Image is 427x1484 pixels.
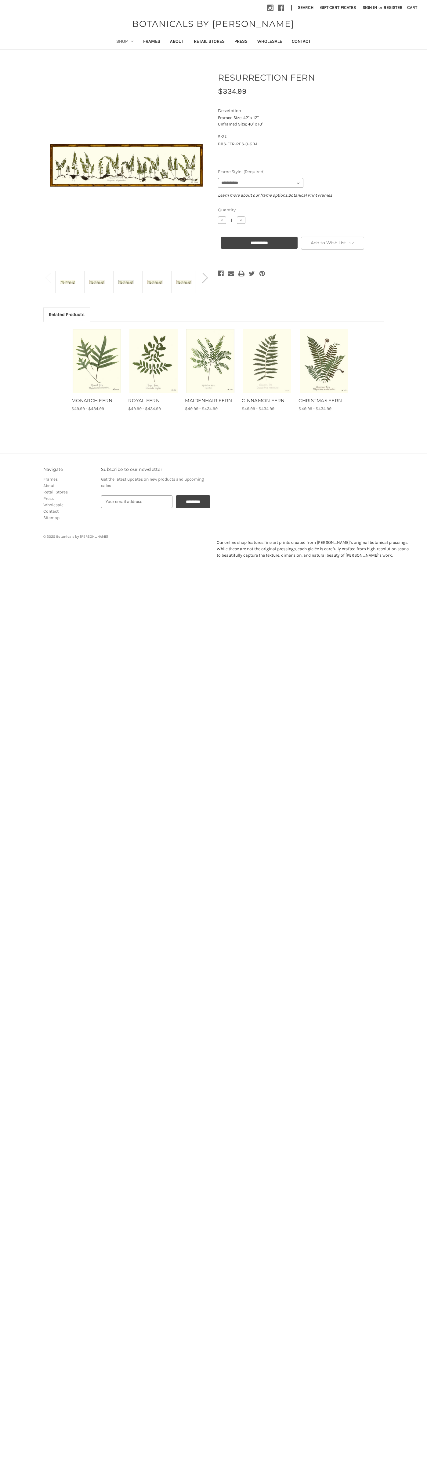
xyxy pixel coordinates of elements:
[60,272,75,292] img: Unframed
[73,329,121,393] img: Unframed
[218,115,384,127] p: Framed Size: 42" x 12" Unframed Size: 40" x 10"
[185,406,218,411] span: $49.99 - $434.99
[43,534,384,539] p: © 2025 Botanicals by [PERSON_NAME]
[242,397,292,404] a: CINNAMON FERN, Price range from $49.99 to $434.99
[217,539,412,558] p: Our online shop features fine art prints created from [PERSON_NAME]’s original botanical pressing...
[43,483,55,488] a: About
[243,329,291,393] a: CINNAMON FERN, Price range from $49.99 to $434.99
[218,108,382,114] dt: Description
[43,477,58,482] a: Frames
[242,406,275,411] span: $49.99 - $434.99
[128,397,179,404] a: ROYAL FERN, Price range from $49.99 to $434.99
[101,476,210,489] p: Get the latest updates on new products and upcoming sales
[218,207,384,213] label: Quantity:
[72,406,104,411] span: $49.99 - $434.99
[299,406,331,411] span: $49.99 - $434.99
[101,466,210,473] h3: Subscribe to our newsletter
[118,272,133,292] img: Black Frame
[378,4,383,11] span: or
[407,5,417,10] span: Cart
[128,406,161,411] span: $49.99 - $434.99
[111,35,138,49] a: Shop
[299,397,349,404] a: CHRISTMAS FERN, Price range from $49.99 to $434.99
[43,496,54,501] a: Press
[129,329,178,393] a: ROYAL FERN, Price range from $49.99 to $434.99
[42,268,54,287] button: Go to slide 2 of 2
[147,272,162,292] img: Burlewood Frame
[218,192,384,198] p: Learn more about our frame options:
[176,272,191,292] img: Gold Bamboo Frame
[43,466,95,473] h3: Navigate
[43,515,60,520] a: Sitemap
[138,35,165,49] a: Frames
[73,329,121,393] a: MONARCH FERN, Price range from $49.99 to $434.99
[301,237,364,249] a: Add to Wish List
[218,71,384,84] h1: RESURRECTION FERN
[129,329,178,393] img: Unframed
[129,17,298,30] a: BOTANICALS BY [PERSON_NAME]
[101,495,172,508] input: Your email address
[43,509,59,514] a: Contact
[43,502,63,507] a: Wholesale
[218,87,247,96] span: $334.99
[288,3,295,13] li: |
[186,329,235,393] a: MAIDENHAIR FERN, Price range from $49.99 to $434.99
[287,35,316,49] a: Contact
[218,134,382,140] dt: SKU:
[43,489,68,495] a: Retail Stores
[199,268,211,287] button: Go to slide 2 of 2
[89,272,104,292] img: Antique Gold Frame
[44,308,90,321] a: Related Products
[185,397,236,404] a: MAIDENHAIR FERN, Price range from $49.99 to $434.99
[238,269,244,278] a: Print
[252,35,287,49] a: Wholesale
[186,329,235,393] img: Unframed
[288,193,332,198] a: Botanical Print Frames
[50,65,203,266] img: Unframed
[243,329,291,393] img: Unframed
[165,35,189,49] a: About
[311,240,346,246] span: Add to Wish List
[300,329,348,393] img: Unframed
[218,169,384,175] label: Frame Style:
[244,169,265,174] small: (Required)
[230,35,252,49] a: Press
[300,329,348,393] a: CHRISTMAS FERN, Price range from $49.99 to $434.99
[189,35,230,49] a: Retail Stores
[218,141,384,147] dd: BBS-FER-RES-O-GBA
[72,397,122,404] a: MONARCH FERN, Price range from $49.99 to $434.99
